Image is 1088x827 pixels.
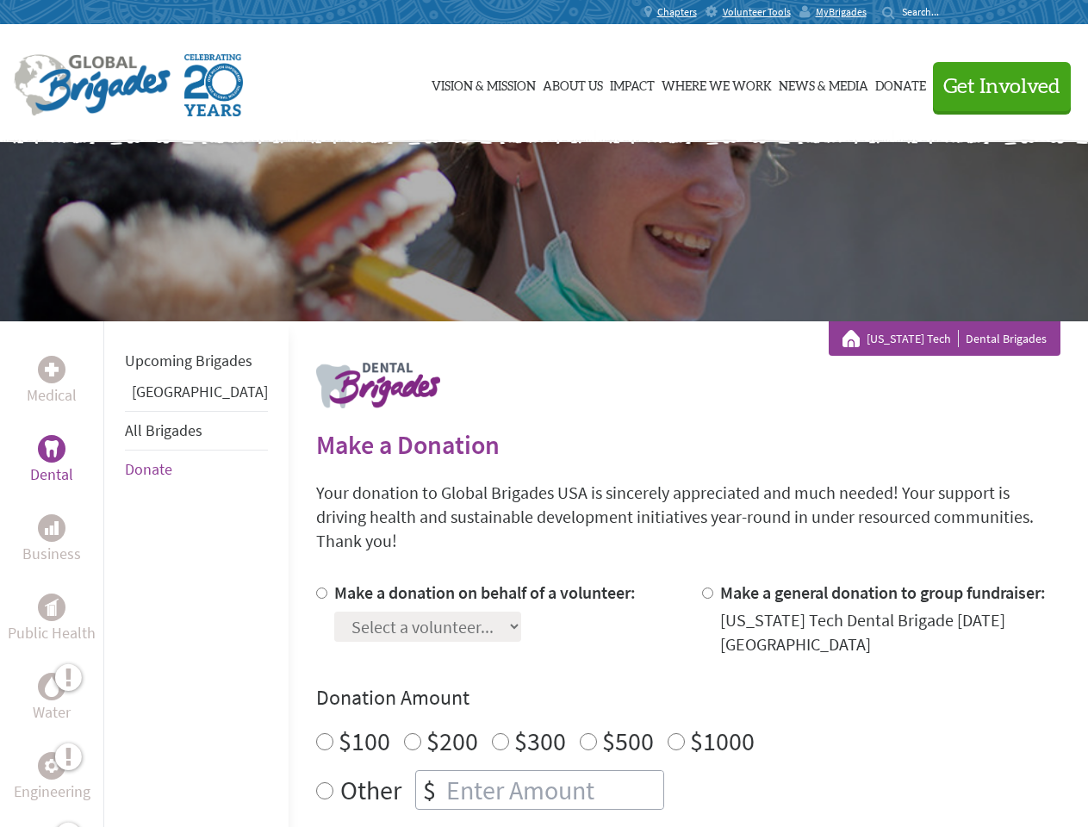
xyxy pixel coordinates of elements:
a: Impact [610,40,655,127]
a: MedicalMedical [27,356,77,407]
label: $100 [339,724,390,757]
span: Get Involved [943,77,1060,97]
a: Donate [875,40,926,127]
div: Medical [38,356,65,383]
button: Get Involved [933,62,1071,111]
li: Panama [125,380,268,411]
p: Dental [30,463,73,487]
label: Make a general donation to group fundraiser: [720,581,1046,603]
p: Medical [27,383,77,407]
div: Public Health [38,594,65,621]
label: $500 [602,724,654,757]
div: [US_STATE] Tech Dental Brigade [DATE] [GEOGRAPHIC_DATA] [720,608,1060,656]
a: WaterWater [33,673,71,724]
p: Your donation to Global Brigades USA is sincerely appreciated and much needed! Your support is dr... [316,481,1060,553]
div: $ [416,771,443,809]
p: Public Health [8,621,96,645]
li: Donate [125,451,268,488]
img: Engineering [45,759,59,773]
img: Public Health [45,599,59,616]
a: News & Media [779,40,868,127]
img: Water [45,676,59,696]
img: Global Brigades Celebrating 20 Years [184,54,243,116]
a: DentalDental [30,435,73,487]
p: Water [33,700,71,724]
div: Engineering [38,752,65,780]
a: All Brigades [125,420,202,440]
div: Dental [38,435,65,463]
span: MyBrigades [816,5,867,19]
div: Dental Brigades [842,330,1047,347]
h2: Make a Donation [316,429,1060,460]
input: Enter Amount [443,771,663,809]
a: Donate [125,459,172,479]
label: $300 [514,724,566,757]
label: $200 [426,724,478,757]
h4: Donation Amount [316,684,1060,712]
a: Where We Work [662,40,772,127]
span: Chapters [657,5,697,19]
div: Business [38,514,65,542]
li: All Brigades [125,411,268,451]
label: Other [340,770,401,810]
a: [US_STATE] Tech [867,330,959,347]
img: Medical [45,363,59,376]
a: About Us [543,40,603,127]
li: Upcoming Brigades [125,342,268,380]
a: Upcoming Brigades [125,351,252,370]
a: Vision & Mission [432,40,536,127]
p: Business [22,542,81,566]
label: $1000 [690,724,755,757]
a: EngineeringEngineering [14,752,90,804]
input: Search... [902,5,951,18]
img: Business [45,521,59,535]
label: Make a donation on behalf of a volunteer: [334,581,636,603]
p: Engineering [14,780,90,804]
span: Volunteer Tools [723,5,791,19]
a: BusinessBusiness [22,514,81,566]
div: Water [38,673,65,700]
a: [GEOGRAPHIC_DATA] [132,382,268,401]
a: Public HealthPublic Health [8,594,96,645]
img: Global Brigades Logo [14,54,171,116]
img: Dental [45,440,59,457]
img: logo-dental.png [316,363,440,408]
